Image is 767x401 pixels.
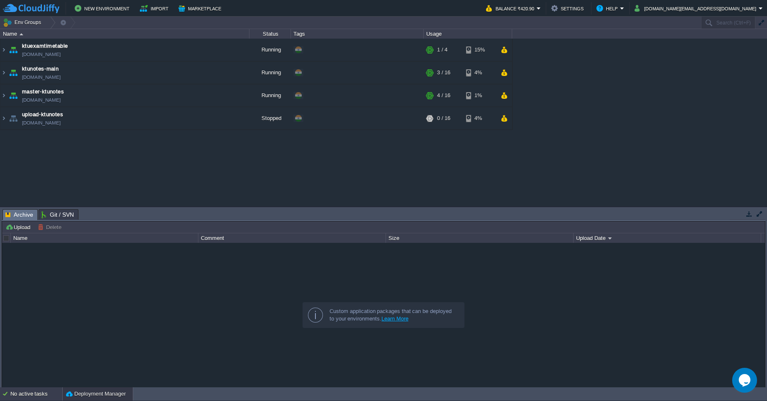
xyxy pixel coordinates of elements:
div: 1 / 4 [437,39,447,61]
div: Stopped [249,107,291,130]
a: [DOMAIN_NAME] [22,96,61,104]
img: AMDAwAAAACH5BAEAAAAALAAAAAABAAEAAAICRAEAOw== [20,33,23,35]
div: 1% [466,84,493,107]
button: Marketplace [178,3,224,13]
img: AMDAwAAAACH5BAEAAAAALAAAAAABAAEAAAICRAEAOw== [7,61,19,84]
a: [DOMAIN_NAME] [22,119,61,127]
a: ktunotes-main [22,65,59,73]
div: Running [249,84,291,107]
a: master-ktunotes [22,88,64,96]
a: Learn More [381,315,408,322]
img: AMDAwAAAACH5BAEAAAAALAAAAAABAAEAAAICRAEAOw== [7,84,19,107]
button: Balance ₹420.90 [486,3,537,13]
a: ktuexamtimetable [22,42,68,50]
a: [DOMAIN_NAME] [22,73,61,81]
img: AMDAwAAAACH5BAEAAAAALAAAAAABAAEAAAICRAEAOw== [0,61,7,84]
button: Settings [551,3,586,13]
iframe: chat widget [732,368,759,393]
div: 0 / 16 [437,107,450,130]
button: Env Groups [3,17,44,28]
div: No active tasks [10,387,62,401]
button: Deployment Manager [66,390,126,398]
div: Running [249,61,291,84]
button: Help [596,3,620,13]
img: AMDAwAAAACH5BAEAAAAALAAAAAABAAEAAAICRAEAOw== [7,107,19,130]
img: AMDAwAAAACH5BAEAAAAALAAAAAABAAEAAAICRAEAOw== [0,39,7,61]
img: AMDAwAAAACH5BAEAAAAALAAAAAABAAEAAAICRAEAOw== [0,84,7,107]
div: Custom application packages that can be deployed to your environments. [330,308,457,323]
img: CloudJiffy [3,3,59,14]
span: Archive [5,210,33,220]
button: [DOMAIN_NAME][EMAIL_ADDRESS][DOMAIN_NAME] [635,3,759,13]
a: upload-ktunotes [22,110,63,119]
div: 15% [466,39,493,61]
button: Upload [5,223,33,231]
div: Name [11,233,198,243]
div: 4 / 16 [437,84,450,107]
button: New Environment [75,3,132,13]
div: 4% [466,107,493,130]
span: Git / SVN [42,210,74,220]
img: AMDAwAAAACH5BAEAAAAALAAAAAABAAEAAAICRAEAOw== [0,107,7,130]
div: Tags [291,29,423,39]
div: Size [386,233,573,243]
img: AMDAwAAAACH5BAEAAAAALAAAAAABAAEAAAICRAEAOw== [7,39,19,61]
button: Delete [38,223,64,231]
div: Upload Date [574,233,761,243]
div: Usage [424,29,512,39]
div: Running [249,39,291,61]
a: [DOMAIN_NAME] [22,50,61,59]
div: Comment [199,233,386,243]
div: 3 / 16 [437,61,450,84]
div: 4% [466,61,493,84]
button: Import [140,3,171,13]
div: Status [250,29,291,39]
div: Name [1,29,249,39]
